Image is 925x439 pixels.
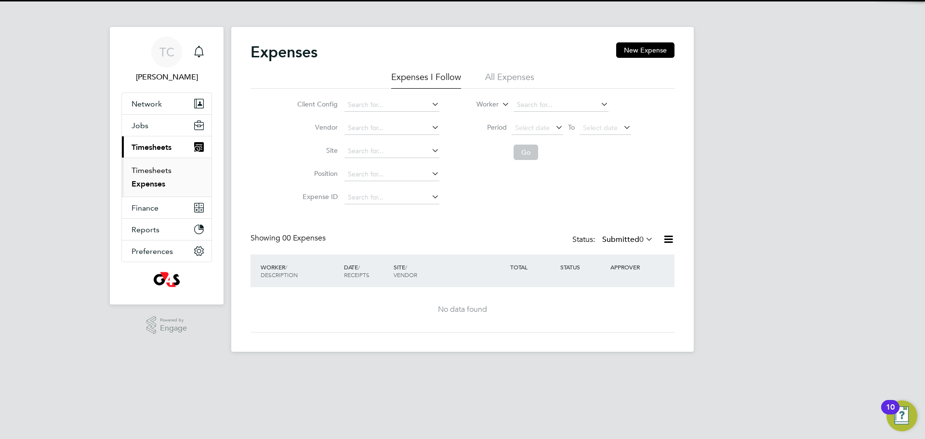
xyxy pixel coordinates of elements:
[463,123,507,132] label: Period
[342,258,392,283] div: DATE
[391,71,461,89] li: Expenses I Follow
[294,146,338,155] label: Site
[132,99,162,108] span: Network
[616,42,674,58] button: New Expense
[251,42,317,62] h2: Expenses
[121,37,212,83] a: TC[PERSON_NAME]
[572,233,655,247] div: Status:
[394,271,417,279] span: VENDOR
[122,136,211,158] button: Timesheets
[258,258,342,283] div: WORKER
[391,258,508,283] div: SITE
[508,258,558,276] div: TOTAL
[132,121,148,130] span: Jobs
[122,219,211,240] button: Reports
[344,121,439,135] input: Search for...
[514,145,538,160] button: Go
[608,258,658,276] div: APPROVER
[344,191,439,204] input: Search for...
[282,233,326,243] span: 00 Expenses
[602,235,653,244] label: Submitted
[294,192,338,201] label: Expense ID
[122,197,211,218] button: Finance
[132,225,159,234] span: Reports
[121,71,212,83] span: Tom Cuthbert
[153,272,180,287] img: g4s1-logo-retina.png
[251,233,328,243] div: Showing
[405,263,407,271] span: /
[455,100,499,109] label: Worker
[558,258,608,276] div: STATUS
[132,179,165,188] a: Expenses
[132,143,172,152] span: Timesheets
[358,263,360,271] span: /
[122,115,211,136] button: Jobs
[146,316,187,334] a: Powered byEngage
[344,168,439,181] input: Search for...
[485,71,534,89] li: All Expenses
[285,263,287,271] span: /
[159,46,174,58] span: TC
[122,240,211,262] button: Preferences
[565,121,578,133] span: To
[160,324,187,333] span: Engage
[160,316,187,324] span: Powered by
[132,166,172,175] a: Timesheets
[639,235,644,244] span: 0
[294,100,338,108] label: Client Config
[344,271,370,279] span: RECEIPTS
[514,98,608,112] input: Search for...
[261,271,298,279] span: DESCRIPTION
[886,400,917,431] button: Open Resource Center, 10 new notifications
[294,169,338,178] label: Position
[132,203,159,213] span: Finance
[583,123,618,132] span: Select date
[110,27,224,305] nav: Main navigation
[121,272,212,287] a: Go to home page
[260,305,665,315] div: No data found
[344,145,439,158] input: Search for...
[122,93,211,114] button: Network
[122,158,211,197] div: Timesheets
[886,407,895,420] div: 10
[294,123,338,132] label: Vendor
[344,98,439,112] input: Search for...
[132,247,173,256] span: Preferences
[515,123,550,132] span: Select date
